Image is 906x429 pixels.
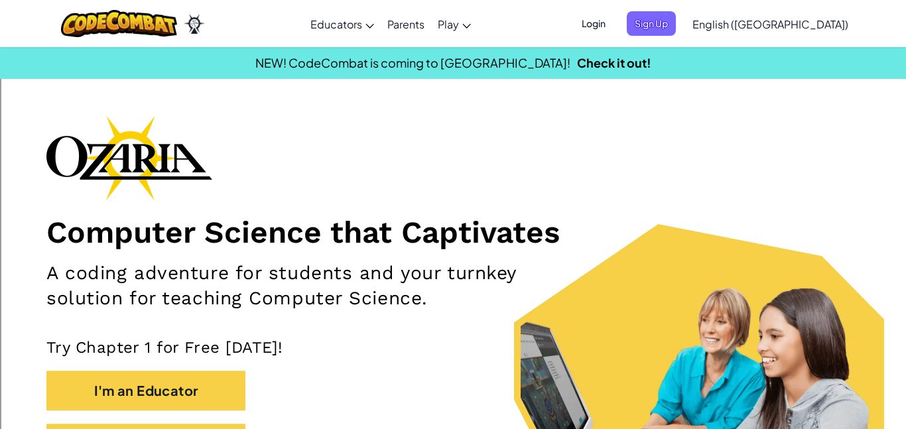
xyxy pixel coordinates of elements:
button: Login [574,11,614,36]
p: Try Chapter 1 for Free [DATE]! [46,337,860,357]
span: NEW! CodeCombat is coming to [GEOGRAPHIC_DATA]! [255,55,570,70]
a: Check it out! [577,55,651,70]
button: Sign Up [627,11,676,36]
a: Educators [304,6,381,42]
img: Ozaria [184,14,205,34]
a: English ([GEOGRAPHIC_DATA]) [686,6,855,42]
span: English ([GEOGRAPHIC_DATA]) [692,17,848,31]
span: Educators [310,17,362,31]
span: Play [438,17,459,31]
h2: A coding adventure for students and your turnkey solution for teaching Computer Science. [46,261,591,311]
button: I'm an Educator [46,371,245,410]
h1: Computer Science that Captivates [46,214,860,251]
img: CodeCombat logo [61,10,177,37]
a: Parents [381,6,431,42]
img: Ozaria branding logo [46,115,212,200]
a: Play [431,6,478,42]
